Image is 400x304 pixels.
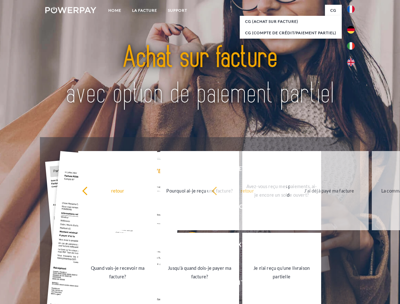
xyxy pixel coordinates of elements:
[212,186,283,195] div: retour
[164,264,235,281] div: Jusqu'à quand dois-je payer ma facture?
[162,5,193,16] a: Support
[82,264,153,281] div: Quand vais-je recevoir ma facture?
[246,264,317,281] div: Je n'ai reçu qu'une livraison partielle
[127,5,162,16] a: LA FACTURE
[240,16,342,27] a: CG (achat sur facture)
[347,26,355,34] img: de
[347,5,355,13] img: fr
[240,27,342,39] a: CG (Compte de crédit/paiement partiel)
[347,42,355,50] img: it
[347,59,355,66] img: en
[103,5,127,16] a: Home
[325,5,342,16] a: CG
[82,186,153,195] div: retour
[164,186,235,195] div: Pourquoi ai-je reçu une facture?
[294,186,365,195] div: J'ai déjà payé ma facture
[60,30,340,121] img: title-powerpay_fr.svg
[45,7,96,13] img: logo-powerpay-white.svg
